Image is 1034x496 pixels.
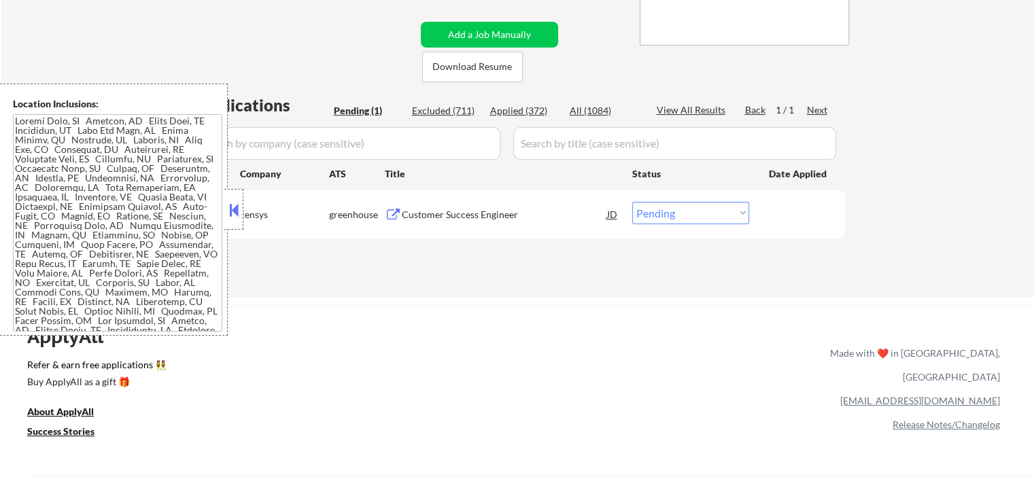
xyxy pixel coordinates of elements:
[807,103,829,117] div: Next
[490,104,558,118] div: Applied (372)
[27,325,119,348] div: ApplyAll
[421,22,558,48] button: Add a Job Manually
[334,104,402,118] div: Pending (1)
[27,360,546,374] a: Refer & earn free applications 👯‍♀️
[606,202,619,226] div: JD
[385,167,619,181] div: Title
[194,97,329,113] div: Applications
[893,419,1000,430] a: Release Notes/Changelog
[825,341,1000,389] div: Made with ❤️ in [GEOGRAPHIC_DATA], [GEOGRAPHIC_DATA]
[27,424,113,441] a: Success Stories
[329,167,385,181] div: ATS
[745,103,767,117] div: Back
[329,208,385,222] div: greenhouse
[27,374,163,391] a: Buy ApplyAll as a gift 🎁
[840,395,1000,406] a: [EMAIL_ADDRESS][DOMAIN_NAME]
[776,103,807,117] div: 1 / 1
[27,377,163,387] div: Buy ApplyAll as a gift 🎁
[513,127,836,160] input: Search by title (case sensitive)
[13,97,222,111] div: Location Inclusions:
[194,127,500,160] input: Search by company (case sensitive)
[412,104,480,118] div: Excluded (711)
[27,404,113,421] a: About ApplyAll
[402,208,607,222] div: Customer Success Engineer
[657,103,729,117] div: View All Results
[240,208,329,222] div: censys
[570,104,638,118] div: All (1084)
[27,425,94,437] u: Success Stories
[240,167,329,181] div: Company
[422,52,523,82] button: Download Resume
[27,406,94,417] u: About ApplyAll
[632,161,749,185] div: Status
[769,167,829,181] div: Date Applied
